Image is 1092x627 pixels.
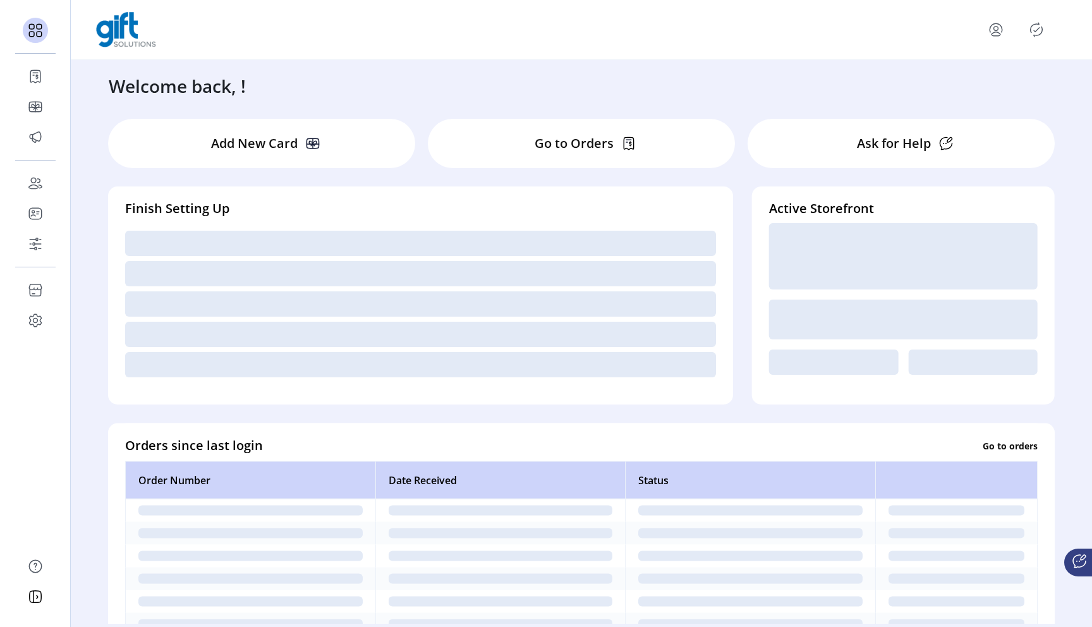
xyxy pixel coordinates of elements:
[375,461,626,499] th: Date Received
[983,439,1038,452] p: Go to orders
[125,199,716,218] h4: Finish Setting Up
[535,134,614,153] p: Go to Orders
[96,12,156,47] img: logo
[125,436,263,455] h4: Orders since last login
[1026,20,1046,40] button: Publisher Panel
[625,461,875,499] th: Status
[125,461,375,499] th: Order Number
[211,134,298,153] p: Add New Card
[109,73,246,99] h3: Welcome back, !
[857,134,931,153] p: Ask for Help
[769,199,1038,218] h4: Active Storefront
[971,15,1026,45] button: menu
